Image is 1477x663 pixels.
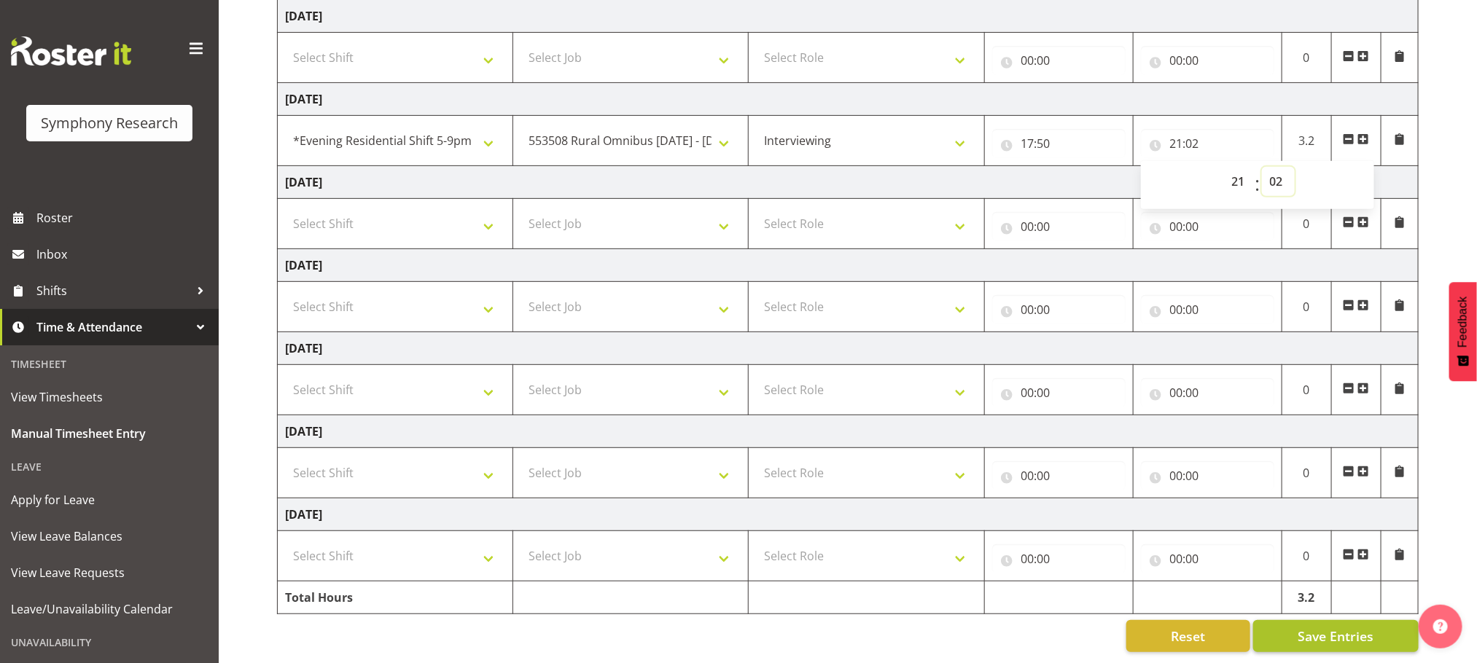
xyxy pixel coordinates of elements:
span: Shifts [36,280,190,302]
span: Apply for Leave [11,489,208,511]
div: Unavailability [4,627,215,657]
a: Apply for Leave [4,482,215,518]
a: View Timesheets [4,379,215,415]
a: Leave/Unavailability Calendar [4,591,215,627]
div: Symphony Research [41,112,178,134]
a: Manual Timesheet Entry [4,415,215,452]
input: Click to select... [992,212,1126,241]
td: 3.2 [1282,116,1331,166]
span: Save Entries [1298,627,1373,646]
td: [DATE] [278,83,1419,116]
td: [DATE] [278,166,1419,199]
td: [DATE] [278,249,1419,282]
input: Click to select... [992,461,1126,490]
div: Timesheet [4,349,215,379]
input: Click to select... [1141,46,1274,75]
span: View Leave Requests [11,562,208,584]
td: 0 [1282,33,1331,83]
input: Click to select... [1141,544,1274,573]
span: Inbox [36,243,211,265]
span: Feedback [1457,297,1470,348]
button: Feedback - Show survey [1449,282,1477,381]
td: 0 [1282,531,1331,581]
td: [DATE] [278,332,1419,365]
div: Leave [4,452,215,482]
a: View Leave Requests [4,554,215,591]
input: Click to select... [992,129,1126,158]
input: Click to select... [1141,129,1274,158]
input: Click to select... [992,295,1126,324]
td: 0 [1282,365,1331,415]
input: Click to select... [992,544,1126,573]
input: Click to select... [992,378,1126,407]
span: View Timesheets [11,386,208,408]
a: View Leave Balances [4,518,215,554]
span: Roster [36,207,211,229]
td: [DATE] [278,415,1419,448]
span: : [1255,167,1260,203]
img: help-xxl-2.png [1433,619,1448,634]
td: 0 [1282,448,1331,498]
input: Click to select... [1141,378,1274,407]
span: Reset [1171,627,1205,646]
input: Click to select... [992,46,1126,75]
input: Click to select... [1141,461,1274,490]
td: [DATE] [278,498,1419,531]
img: Rosterit website logo [11,36,131,66]
td: 3.2 [1282,581,1331,614]
input: Click to select... [1141,212,1274,241]
td: 0 [1282,199,1331,249]
span: Manual Timesheet Entry [11,423,208,444]
span: Time & Attendance [36,316,190,338]
td: Total Hours [278,581,513,614]
td: 0 [1282,282,1331,332]
button: Reset [1126,620,1250,652]
button: Save Entries [1253,620,1419,652]
span: View Leave Balances [11,525,208,547]
span: Leave/Unavailability Calendar [11,598,208,620]
input: Click to select... [1141,295,1274,324]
